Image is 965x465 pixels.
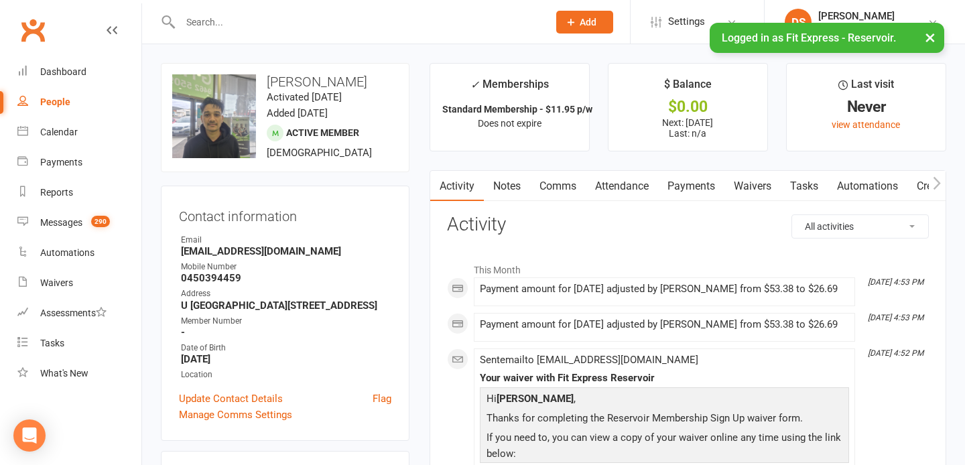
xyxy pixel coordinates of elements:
[478,118,541,129] span: Does not expire
[658,171,724,202] a: Payments
[480,283,849,295] div: Payment amount for [DATE] adjusted by [PERSON_NAME] from $53.38 to $26.69
[17,208,141,238] a: Messages 290
[484,171,530,202] a: Notes
[530,171,586,202] a: Comms
[868,277,923,287] i: [DATE] 4:53 PM
[832,119,900,130] a: view attendance
[40,96,70,107] div: People
[722,31,896,44] span: Logged in as Fit Express - Reservoir.
[267,107,328,119] time: Added [DATE]
[17,328,141,358] a: Tasks
[470,78,479,91] i: ✓
[621,117,755,139] p: Next: [DATE] Last: n/a
[40,187,73,198] div: Reports
[799,100,934,114] div: Never
[785,9,812,36] div: DS
[179,204,391,224] h3: Contact information
[580,17,596,27] span: Add
[172,74,256,158] img: image1757487153.png
[267,147,372,159] span: [DEMOGRAPHIC_DATA]
[17,178,141,208] a: Reports
[447,256,929,277] li: This Month
[664,76,712,100] div: $ Balance
[818,10,909,22] div: [PERSON_NAME]
[17,147,141,178] a: Payments
[17,57,141,87] a: Dashboard
[621,100,755,114] div: $0.00
[181,272,391,284] strong: 0450394459
[181,234,391,247] div: Email
[179,407,292,423] a: Manage Comms Settings
[181,261,391,273] div: Mobile Number
[181,287,391,300] div: Address
[181,353,391,365] strong: [DATE]
[17,358,141,389] a: What's New
[17,87,141,117] a: People
[40,368,88,379] div: What's New
[181,315,391,328] div: Member Number
[480,319,849,330] div: Payment amount for [DATE] adjusted by [PERSON_NAME] from $53.38 to $26.69
[470,76,549,101] div: Memberships
[40,308,107,318] div: Assessments
[483,429,846,465] p: If you need to, you can view a copy of your waiver online any time using the link below:
[13,419,46,452] div: Open Intercom Messenger
[40,66,86,77] div: Dashboard
[483,391,846,410] p: Hi ,
[91,216,110,227] span: 290
[16,13,50,47] a: Clubworx
[838,76,894,100] div: Last visit
[176,13,539,31] input: Search...
[181,300,391,312] strong: U [GEOGRAPHIC_DATA][STREET_ADDRESS]
[17,238,141,268] a: Automations
[868,348,923,358] i: [DATE] 4:52 PM
[181,342,391,354] div: Date of Birth
[483,410,846,429] p: Thanks for completing the Reservoir Membership Sign Up waiver form.
[442,104,592,115] strong: Standard Membership - $11.95 p/w
[480,373,849,384] div: Your waiver with Fit Express Reservoir
[918,23,942,52] button: ×
[267,91,342,103] time: Activated [DATE]
[181,326,391,338] strong: -
[724,171,781,202] a: Waivers
[17,268,141,298] a: Waivers
[286,127,359,138] span: Active member
[818,22,909,34] div: Fit Express - Reservoir
[17,117,141,147] a: Calendar
[40,127,78,137] div: Calendar
[17,298,141,328] a: Assessments
[556,11,613,34] button: Add
[828,171,907,202] a: Automations
[781,171,828,202] a: Tasks
[668,7,705,37] span: Settings
[868,313,923,322] i: [DATE] 4:53 PM
[40,217,82,228] div: Messages
[40,157,82,168] div: Payments
[430,171,484,202] a: Activity
[586,171,658,202] a: Attendance
[480,354,698,366] span: Sent email to [EMAIL_ADDRESS][DOMAIN_NAME]
[40,247,94,258] div: Automations
[373,391,391,407] a: Flag
[181,245,391,257] strong: [EMAIL_ADDRESS][DOMAIN_NAME]
[181,369,391,381] div: Location
[40,277,73,288] div: Waivers
[179,391,283,407] a: Update Contact Details
[497,393,574,405] strong: [PERSON_NAME]
[447,214,929,235] h3: Activity
[40,338,64,348] div: Tasks
[172,74,398,89] h3: [PERSON_NAME]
